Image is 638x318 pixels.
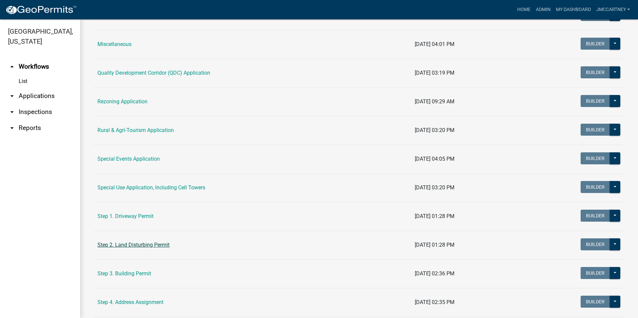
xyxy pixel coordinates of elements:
[8,124,16,132] i: arrow_drop_down
[97,156,160,162] a: Special Events Application
[8,63,16,71] i: arrow_drop_up
[97,127,174,133] a: Rural & Agri-Tourism Application
[97,299,164,305] a: Step 4. Address Assignment
[97,41,131,47] a: Miscellaneous
[581,181,610,193] button: Builder
[415,156,454,162] span: [DATE] 04:05 PM
[553,3,594,16] a: My Dashboard
[415,98,454,105] span: [DATE] 09:29 AM
[415,70,454,76] span: [DATE] 03:19 PM
[581,267,610,279] button: Builder
[594,3,633,16] a: jmccartney
[97,70,210,76] a: Quality Development Corridor (QDC) Application
[415,270,454,277] span: [DATE] 02:36 PM
[415,242,454,248] span: [DATE] 01:28 PM
[581,210,610,222] button: Builder
[97,184,205,191] a: Special Use Application, Including Cell Towers
[581,95,610,107] button: Builder
[581,9,610,21] button: Builder
[415,127,454,133] span: [DATE] 03:20 PM
[515,3,533,16] a: Home
[581,66,610,78] button: Builder
[415,299,454,305] span: [DATE] 02:35 PM
[97,98,147,105] a: Rezoning Application
[415,41,454,47] span: [DATE] 04:01 PM
[581,296,610,308] button: Builder
[581,152,610,164] button: Builder
[8,108,16,116] i: arrow_drop_down
[97,270,151,277] a: Step 3. Building Permit
[533,3,553,16] a: Admin
[415,184,454,191] span: [DATE] 03:20 PM
[97,242,170,248] a: Step 2. Land Disturbing Permit
[581,38,610,50] button: Builder
[415,213,454,219] span: [DATE] 01:28 PM
[581,238,610,250] button: Builder
[8,92,16,100] i: arrow_drop_down
[97,213,153,219] a: Step 1. Driveway Permit
[581,124,610,136] button: Builder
